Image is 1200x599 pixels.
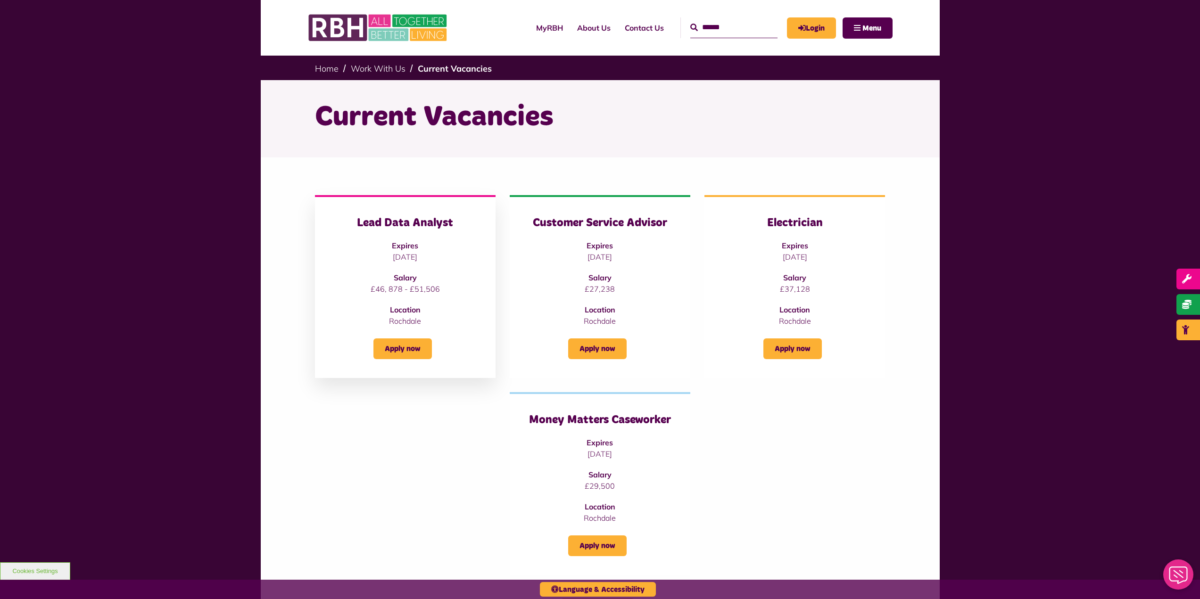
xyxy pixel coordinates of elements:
[529,15,570,41] a: MyRBH
[585,502,615,511] strong: Location
[315,63,339,74] a: Home
[529,448,671,460] p: [DATE]
[334,283,477,295] p: £46, 878 - £51,506
[1158,557,1200,599] iframe: Netcall Web Assistant for live chat
[585,305,615,314] strong: Location
[351,63,406,74] a: Work With Us
[315,99,886,136] h1: Current Vacancies
[390,305,421,314] strong: Location
[529,283,671,295] p: £27,238
[540,582,656,597] button: Language & Accessibility
[723,283,866,295] p: £37,128
[723,251,866,263] p: [DATE]
[373,338,432,359] a: Apply now
[529,413,671,427] h3: Money Matters Caseworker
[529,512,671,524] p: Rochdale
[529,480,671,492] p: £29,500
[334,315,477,327] p: Rochdale
[723,216,866,230] h3: Electrician
[588,470,612,479] strong: Salary
[782,241,808,250] strong: Expires
[618,15,671,41] a: Contact Us
[843,17,893,39] button: Navigation
[783,273,806,282] strong: Salary
[392,241,418,250] strong: Expires
[529,315,671,327] p: Rochdale
[723,315,866,327] p: Rochdale
[587,438,613,447] strong: Expires
[570,15,618,41] a: About Us
[308,9,449,46] img: RBH
[763,338,822,359] a: Apply now
[587,241,613,250] strong: Expires
[529,216,671,230] h3: Customer Service Advisor
[568,338,627,359] a: Apply now
[787,17,836,39] a: MyRBH
[568,535,627,556] a: Apply now
[690,17,778,38] input: Search
[334,251,477,263] p: [DATE]
[394,273,417,282] strong: Salary
[418,63,492,74] a: Current Vacancies
[529,251,671,263] p: [DATE]
[588,273,612,282] strong: Salary
[779,305,810,314] strong: Location
[862,25,881,32] span: Menu
[334,216,477,230] h3: Lead Data Analyst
